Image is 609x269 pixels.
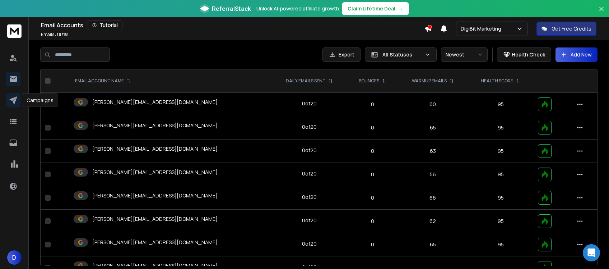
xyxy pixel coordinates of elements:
[342,2,409,15] button: Claim Lifetime Deal→
[302,217,317,224] div: 0 of 20
[468,186,534,210] td: 95
[212,4,251,13] span: ReferralStack
[352,241,394,248] p: 0
[468,233,534,256] td: 95
[7,250,22,265] button: D
[481,78,513,84] p: HEALTH SCORE
[555,47,598,62] button: Add New
[497,47,551,62] button: Health Check
[512,51,545,58] p: Health Check
[302,193,317,201] div: 0 of 20
[398,186,467,210] td: 66
[92,215,218,223] p: [PERSON_NAME][EMAIL_ADDRESS][DOMAIN_NAME]
[41,20,424,30] div: Email Accounts
[92,192,218,199] p: [PERSON_NAME][EMAIL_ADDRESS][DOMAIN_NAME]
[398,140,467,163] td: 63
[57,31,68,37] span: 18 / 18
[92,122,218,129] p: [PERSON_NAME][EMAIL_ADDRESS][DOMAIN_NAME]
[352,171,394,178] p: 0
[398,233,467,256] td: 65
[286,78,326,84] p: DAILY EMAILS SENT
[468,210,534,233] td: 95
[256,5,339,12] p: Unlock AI-powered affiliate growth
[88,20,122,30] button: Tutorial
[552,25,591,32] p: Get Free Credits
[92,169,218,176] p: [PERSON_NAME][EMAIL_ADDRESS][DOMAIN_NAME]
[92,239,218,246] p: [PERSON_NAME][EMAIL_ADDRESS][DOMAIN_NAME]
[92,99,218,106] p: [PERSON_NAME][EMAIL_ADDRESS][DOMAIN_NAME]
[322,47,361,62] button: Export
[22,94,58,107] div: Campaigns
[352,194,394,201] p: 0
[441,47,488,62] button: Newest
[352,124,394,131] p: 0
[75,78,131,84] div: EMAIL ACCOUNT NAME
[352,147,394,155] p: 0
[359,78,379,84] p: BOUNCES
[382,51,422,58] p: All Statuses
[468,116,534,140] td: 95
[398,116,467,140] td: 65
[398,93,467,116] td: 60
[352,101,394,108] p: 0
[302,123,317,131] div: 0 of 20
[412,78,447,84] p: WARMUP EMAILS
[41,32,68,37] p: Emails :
[583,244,600,261] div: Open Intercom Messenger
[398,163,467,186] td: 56
[468,140,534,163] td: 95
[398,5,403,12] span: →
[352,218,394,225] p: 0
[597,4,606,22] button: Close banner
[302,240,317,247] div: 0 of 20
[468,163,534,186] td: 95
[302,100,317,107] div: 0 of 20
[468,93,534,116] td: 95
[302,147,317,154] div: 0 of 20
[536,22,596,36] button: Get Free Credits
[92,145,218,152] p: [PERSON_NAME][EMAIL_ADDRESS][DOMAIN_NAME]
[461,25,504,32] p: DigiBit Marketing
[302,170,317,177] div: 0 of 20
[398,210,467,233] td: 62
